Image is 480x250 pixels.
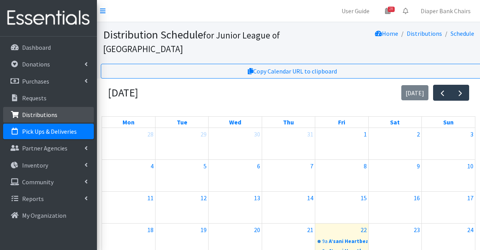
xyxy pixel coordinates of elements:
td: August 9, 2025 [368,159,421,191]
p: Reports [22,195,44,203]
td: August 6, 2025 [209,159,262,191]
td: August 1, 2025 [315,128,368,160]
td: August 7, 2025 [262,159,315,191]
td: August 12, 2025 [155,191,208,223]
a: Community [3,174,94,190]
a: July 30, 2025 [252,128,262,140]
p: Pick Ups & Deliveries [22,128,77,135]
a: Dashboard [3,40,94,55]
p: Donations [22,60,50,68]
button: Previous month [433,85,451,101]
td: July 28, 2025 [102,128,155,160]
td: August 17, 2025 [422,191,475,223]
a: Distributions [407,30,442,37]
td: August 16, 2025 [368,191,421,223]
a: Diaper Bank Chairs [414,3,477,19]
a: Tuesday [175,117,189,128]
td: August 14, 2025 [262,191,315,223]
td: August 5, 2025 [155,159,208,191]
a: July 28, 2025 [146,128,155,140]
a: Sunday [442,117,455,128]
p: Purchases [22,77,49,85]
td: August 10, 2025 [422,159,475,191]
button: [DATE] [401,85,429,100]
a: Home [375,30,398,37]
p: My Organization [22,212,66,219]
a: August 18, 2025 [146,224,155,236]
td: August 3, 2025 [422,128,475,160]
a: August 2, 2025 [415,128,421,140]
td: August 11, 2025 [102,191,155,223]
a: August 16, 2025 [412,192,421,204]
a: August 9, 2025 [415,160,421,172]
p: Dashboard [22,44,51,51]
span: 28 [388,7,395,12]
td: August 13, 2025 [209,191,262,223]
a: 9aA’sani Heartbeat Foundation [316,237,367,246]
small: for Junior League of [GEOGRAPHIC_DATA] [103,30,280,54]
a: User Guide [335,3,376,19]
td: August 8, 2025 [315,159,368,191]
a: Distributions [3,107,94,122]
a: Donations [3,56,94,72]
a: August 20, 2025 [252,224,262,236]
h2: [DATE] [108,86,138,100]
td: July 29, 2025 [155,128,208,160]
a: August 23, 2025 [412,224,421,236]
a: Monday [121,117,136,128]
a: August 19, 2025 [199,224,208,236]
a: Reports [3,191,94,206]
a: Pick Ups & Deliveries [3,124,94,139]
a: August 3, 2025 [469,128,475,140]
a: Friday [337,117,347,128]
button: Next month [451,85,469,101]
a: Wednesday [228,117,243,128]
p: Community [22,178,54,186]
a: Requests [3,90,94,106]
a: August 22, 2025 [359,224,368,236]
a: Thursday [281,117,295,128]
a: August 17, 2025 [466,192,475,204]
h1: Distribution Schedule [103,28,317,55]
p: Partner Agencies [22,144,67,152]
p: Requests [22,94,47,102]
a: August 21, 2025 [306,224,315,236]
a: August 6, 2025 [256,160,262,172]
td: July 31, 2025 [262,128,315,160]
a: August 1, 2025 [362,128,368,140]
a: August 10, 2025 [466,160,475,172]
a: Purchases [3,73,94,89]
a: August 11, 2025 [146,192,155,204]
a: July 31, 2025 [306,128,315,140]
td: August 2, 2025 [368,128,421,160]
td: August 4, 2025 [102,159,155,191]
a: Schedule [451,30,474,37]
a: July 29, 2025 [199,128,208,140]
a: August 7, 2025 [309,160,315,172]
td: August 15, 2025 [315,191,368,223]
a: Partner Agencies [3,140,94,156]
a: My Organization [3,208,94,223]
a: August 24, 2025 [466,224,475,236]
div: A’sani Heartbeat Foundation [329,238,367,245]
a: August 15, 2025 [359,192,368,204]
a: August 5, 2025 [202,160,208,172]
a: August 4, 2025 [149,160,155,172]
a: August 12, 2025 [199,192,208,204]
a: August 13, 2025 [252,192,262,204]
p: Distributions [22,111,57,119]
a: Saturday [388,117,401,128]
a: Inventory [3,157,94,173]
p: Inventory [22,161,48,169]
a: August 8, 2025 [362,160,368,172]
div: 9a [322,238,328,245]
td: July 30, 2025 [209,128,262,160]
img: HumanEssentials [3,5,94,31]
a: August 14, 2025 [306,192,315,204]
a: 28 [379,3,397,19]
